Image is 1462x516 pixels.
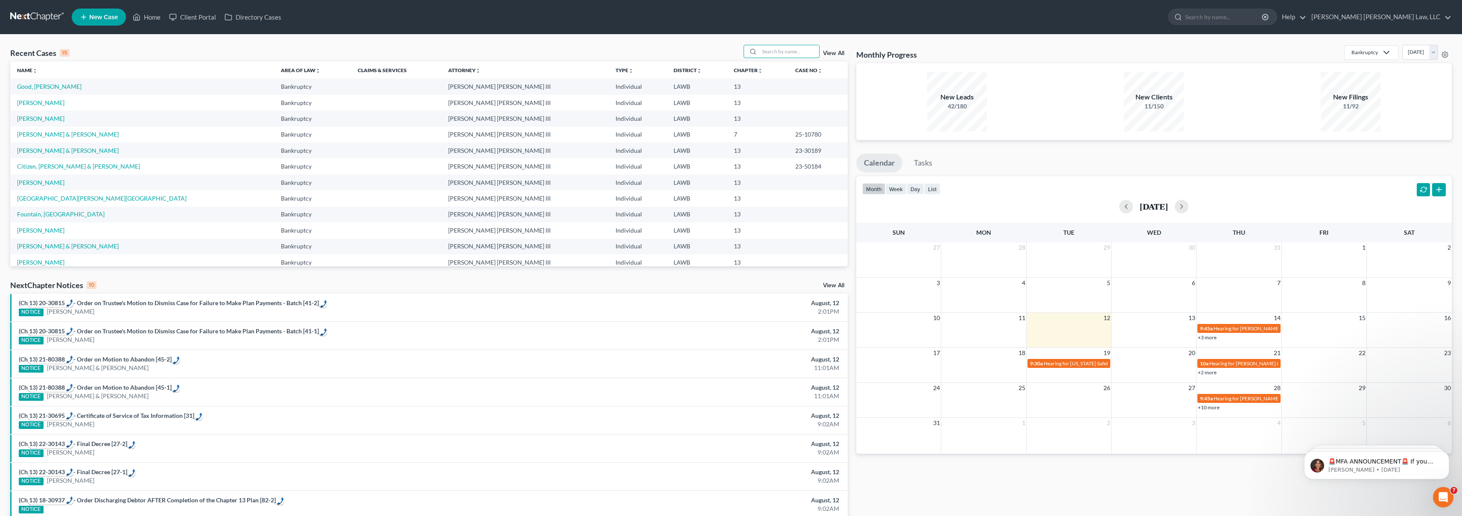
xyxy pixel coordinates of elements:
[10,48,70,58] div: Recent Cases
[1209,360,1321,367] span: Hearing for [PERSON_NAME] & [PERSON_NAME]
[1321,92,1380,102] div: New Filings
[319,327,327,335] div: Call: 13) 20-30815
[28,411,73,420] div: Call: 13) 21-30695
[274,254,351,270] td: Bankruptcy
[727,222,788,238] td: 13
[1018,348,1026,358] span: 18
[727,239,788,254] td: 13
[448,67,481,73] a: Attorneyunfold_more
[1233,229,1245,236] span: Thu
[667,222,727,238] td: LAWB
[667,207,727,222] td: LAWB
[441,95,609,111] td: [PERSON_NAME] [PERSON_NAME] III
[274,190,351,206] td: Bankruptcy
[906,154,940,172] a: Tasks
[441,207,609,222] td: [PERSON_NAME] [PERSON_NAME] III
[1021,278,1026,288] span: 4
[628,68,633,73] i: unfold_more
[28,468,73,476] div: Call: 13) 22-30143
[1200,325,1213,332] span: 9:45a
[274,95,351,111] td: Bankruptcy
[727,158,788,174] td: 13
[1124,92,1184,102] div: New Clients
[571,355,839,364] div: August, 12
[28,440,73,448] div: Call: 13) 22-30143
[667,143,727,158] td: LAWB
[856,50,917,60] h3: Monthly Progress
[274,207,351,222] td: Bankruptcy
[19,468,127,475] a: (Ch13) 22-30143- Final Decree [27-1]
[697,68,702,73] i: unfold_more
[17,99,64,106] a: [PERSON_NAME]
[441,127,609,143] td: [PERSON_NAME] [PERSON_NAME] III
[19,327,319,335] a: (Ch13) 20-30815- Order on Trustee's Motion to Dismiss Case for Failure to Make Plan Payments - Ba...
[571,383,839,392] div: August, 12
[571,468,839,476] div: August, 12
[1307,9,1451,25] a: [PERSON_NAME] [PERSON_NAME] Law, LLC
[1188,383,1196,393] span: 27
[1198,404,1220,411] a: +10 more
[667,127,727,143] td: LAWB
[571,307,839,316] div: 2:01PM
[17,179,64,186] a: [PERSON_NAME]
[1358,383,1366,393] span: 29
[274,158,351,174] td: Bankruptcy
[28,355,73,364] div: Call: 13) 21-80388
[19,309,44,316] div: NOTICE
[932,383,941,393] span: 24
[862,183,885,195] button: month
[1447,242,1452,253] span: 2
[727,207,788,222] td: 13
[47,392,149,400] a: [PERSON_NAME] & [PERSON_NAME]
[19,299,319,306] a: (Ch13) 20-30815- Order on Trustee's Motion to Dismiss Case for Failure to Make Plan Payments - Ba...
[571,496,839,504] div: August, 12
[173,385,180,392] img: hfpfyWBK5wQHBAGPgDf9c6qAYOxxMAAAAASUVORK5CYII=
[1018,313,1026,323] span: 11
[856,154,902,172] a: Calendar
[1361,278,1366,288] span: 8
[609,143,666,158] td: Individual
[1278,9,1306,25] a: Help
[441,254,609,270] td: [PERSON_NAME] [PERSON_NAME] III
[47,448,94,457] a: [PERSON_NAME]
[28,383,73,392] div: Call: 13) 21-80388
[60,49,70,57] div: 15
[667,158,727,174] td: LAWB
[1273,383,1281,393] span: 28
[893,229,905,236] span: Sun
[727,175,788,190] td: 13
[17,115,64,122] a: [PERSON_NAME]
[609,239,666,254] td: Individual
[936,278,941,288] span: 3
[1273,348,1281,358] span: 21
[274,222,351,238] td: Bankruptcy
[17,67,38,73] a: Nameunfold_more
[674,67,702,73] a: Districtunfold_more
[727,79,788,94] td: 13
[66,440,73,448] img: hfpfyWBK5wQHBAGPgDf9c6qAYOxxMAAAAASUVORK5CYII=
[17,131,119,138] a: [PERSON_NAME] & [PERSON_NAME]
[609,254,666,270] td: Individual
[1198,334,1217,341] a: +3 more
[276,496,284,504] div: Call: 13) 18-30937
[441,79,609,94] td: [PERSON_NAME] [PERSON_NAME] III
[1188,313,1196,323] span: 13
[1443,313,1452,323] span: 16
[1321,102,1380,111] div: 11/92
[1358,313,1366,323] span: 15
[1103,313,1111,323] span: 12
[571,476,839,485] div: 9:02AM
[927,92,987,102] div: New Leads
[788,158,847,174] td: 23-50184
[609,175,666,190] td: Individual
[17,83,82,90] a: Good, [PERSON_NAME]
[1214,325,1280,332] span: Hearing for [PERSON_NAME]
[315,68,321,73] i: unfold_more
[319,299,327,307] div: Call: 13) 20-30815
[609,79,666,94] td: Individual
[571,411,839,420] div: August, 12
[441,239,609,254] td: [PERSON_NAME] [PERSON_NAME] III
[17,227,64,234] a: [PERSON_NAME]
[17,242,119,250] a: [PERSON_NAME] & [PERSON_NAME]
[759,45,819,58] input: Search by name...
